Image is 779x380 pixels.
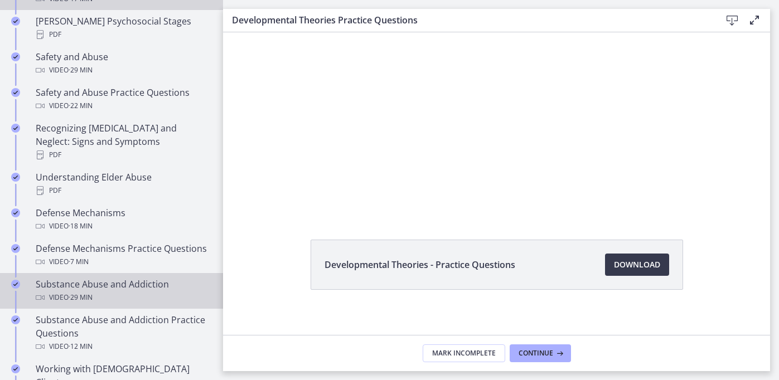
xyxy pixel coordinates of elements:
div: Safety and Abuse Practice Questions [36,86,210,113]
div: Video [36,220,210,233]
div: Defense Mechanisms Practice Questions [36,242,210,269]
div: Video [36,340,210,353]
span: · 29 min [69,291,93,304]
button: Mark Incomplete [423,344,505,362]
div: Substance Abuse and Addiction [36,277,210,304]
div: Defense Mechanisms [36,206,210,233]
div: Video [36,291,210,304]
i: Completed [11,88,20,97]
i: Completed [11,364,20,373]
i: Completed [11,173,20,182]
span: Download [614,258,660,271]
div: PDF [36,184,210,197]
i: Completed [11,280,20,289]
span: Continue [519,349,553,358]
i: Completed [11,244,20,253]
span: · 12 min [69,340,93,353]
span: · 22 min [69,99,93,113]
div: Substance Abuse and Addiction Practice Questions [36,313,210,353]
div: Video [36,255,210,269]
div: [PERSON_NAME] Psychosocial Stages [36,14,210,41]
span: Developmental Theories - Practice Questions [325,258,515,271]
span: · 7 min [69,255,89,269]
i: Completed [11,124,20,133]
div: Safety and Abuse [36,50,210,77]
div: Recognizing [MEDICAL_DATA] and Neglect: Signs and Symptoms [36,121,210,162]
h3: Developmental Theories Practice Questions [232,13,703,27]
i: Completed [11,208,20,217]
a: Download [605,254,669,276]
i: Completed [11,52,20,61]
div: Video [36,99,210,113]
div: PDF [36,148,210,162]
span: Mark Incomplete [432,349,496,358]
div: Video [36,64,210,77]
button: Continue [510,344,571,362]
i: Completed [11,315,20,324]
span: · 29 min [69,64,93,77]
span: · 18 min [69,220,93,233]
i: Completed [11,17,20,26]
div: Understanding Elder Abuse [36,170,210,197]
div: PDF [36,28,210,41]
